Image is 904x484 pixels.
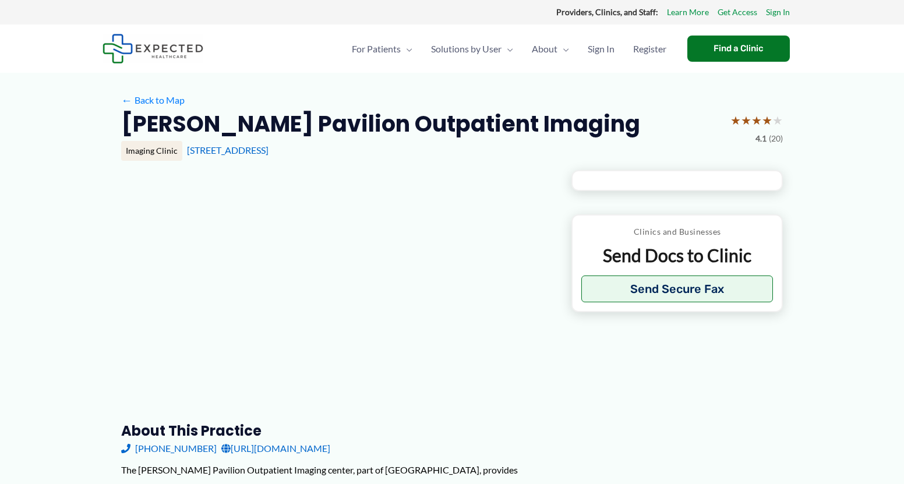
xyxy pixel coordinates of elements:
h2: [PERSON_NAME] Pavilion Outpatient Imaging [121,109,640,138]
span: Menu Toggle [401,29,412,69]
span: ← [121,94,132,105]
a: [URL][DOMAIN_NAME] [221,440,330,457]
span: ★ [762,109,772,131]
span: ★ [772,109,783,131]
div: Imaging Clinic [121,141,182,161]
span: For Patients [352,29,401,69]
a: Sign In [766,5,790,20]
img: Expected Healthcare Logo - side, dark font, small [103,34,203,63]
span: ★ [751,109,762,131]
a: Register [624,29,676,69]
a: For PatientsMenu Toggle [342,29,422,69]
a: [STREET_ADDRESS] [187,144,269,156]
span: Menu Toggle [502,29,513,69]
span: Menu Toggle [557,29,569,69]
a: [PHONE_NUMBER] [121,440,217,457]
span: ★ [741,109,751,131]
p: Send Docs to Clinic [581,244,773,267]
span: Sign In [588,29,615,69]
span: (20) [769,131,783,146]
nav: Primary Site Navigation [342,29,676,69]
span: About [532,29,557,69]
a: Solutions by UserMenu Toggle [422,29,522,69]
h3: About this practice [121,422,553,440]
span: 4.1 [755,131,767,146]
a: Learn More [667,5,709,20]
strong: Providers, Clinics, and Staff: [556,7,658,17]
p: Clinics and Businesses [581,224,773,239]
a: AboutMenu Toggle [522,29,578,69]
a: Sign In [578,29,624,69]
span: ★ [730,109,741,131]
a: Find a Clinic [687,36,790,62]
span: Register [633,29,666,69]
button: Send Secure Fax [581,275,773,302]
a: ←Back to Map [121,91,185,109]
a: Get Access [718,5,757,20]
span: Solutions by User [431,29,502,69]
